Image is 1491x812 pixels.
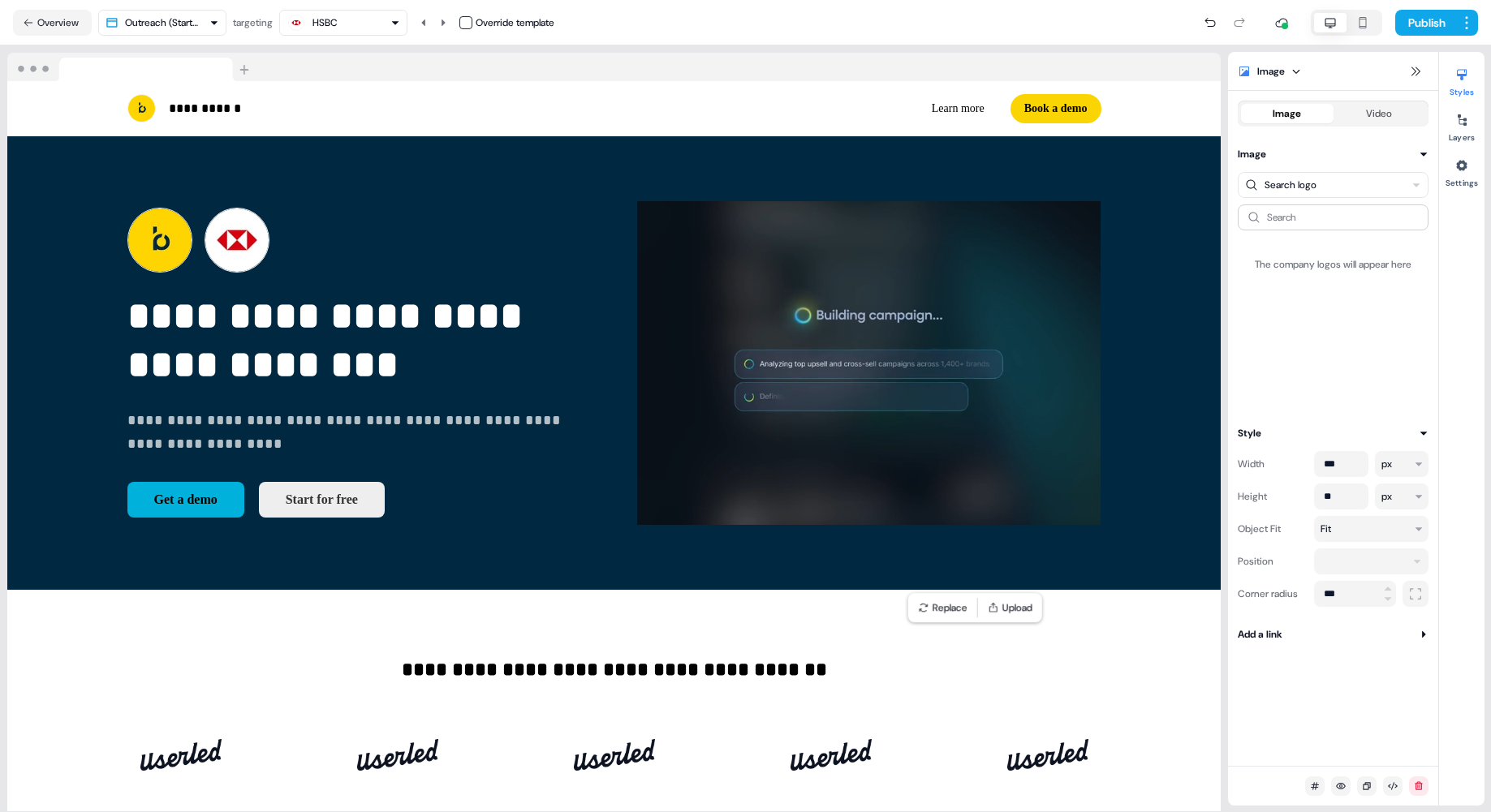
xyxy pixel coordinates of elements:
button: Upload [981,596,1039,619]
img: Image [637,201,1101,525]
div: Image [1273,105,1301,122]
button: Layers [1439,107,1485,143]
div: Override template [476,15,554,31]
img: Image [574,723,655,788]
div: HSBC [312,15,338,31]
div: Learn moreBook a demo [621,94,1101,123]
div: Add a link [1238,626,1282,642]
button: Add a link [1238,626,1429,642]
div: Height [1238,483,1308,509]
div: Get a demoStart for free [127,482,592,518]
div: Outreach (Starter) [125,15,203,31]
div: ImageImageImageImageImage [127,710,1101,801]
div: Image [1238,146,1266,162]
button: Learn more [919,94,998,123]
div: Image [1257,63,1285,79]
img: Image [357,723,438,788]
button: Publish [1395,10,1455,36]
button: Fit [1314,516,1429,542]
button: Book a demo [1011,94,1101,123]
div: px [1381,488,1392,505]
div: targeting [233,15,273,31]
div: Style [1238,425,1261,441]
button: HSBC [279,10,407,36]
div: Position [1238,548,1308,574]
div: Search logo [1265,177,1316,193]
button: Styles [1439,62,1485,97]
div: Video [1366,105,1392,122]
div: px [1381,456,1392,472]
img: Image [1007,723,1088,788]
div: Width [1238,451,1308,477]
button: Image [1238,146,1429,162]
img: Browser topbar [7,53,256,82]
div: Object Fit [1238,516,1308,542]
img: Image [791,723,872,788]
div: Corner radius [1238,581,1308,607]
button: Overview [13,10,92,36]
button: Replace [911,596,974,619]
button: Settings [1439,153,1485,188]
button: Get a demo [127,482,244,518]
button: Start for free [259,482,385,518]
button: Video [1334,104,1426,123]
div: The company logos will appear here [1251,256,1416,273]
img: Image [140,723,222,788]
button: Image [1241,104,1334,123]
div: Fit [1321,521,1331,537]
button: Style [1238,425,1429,441]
